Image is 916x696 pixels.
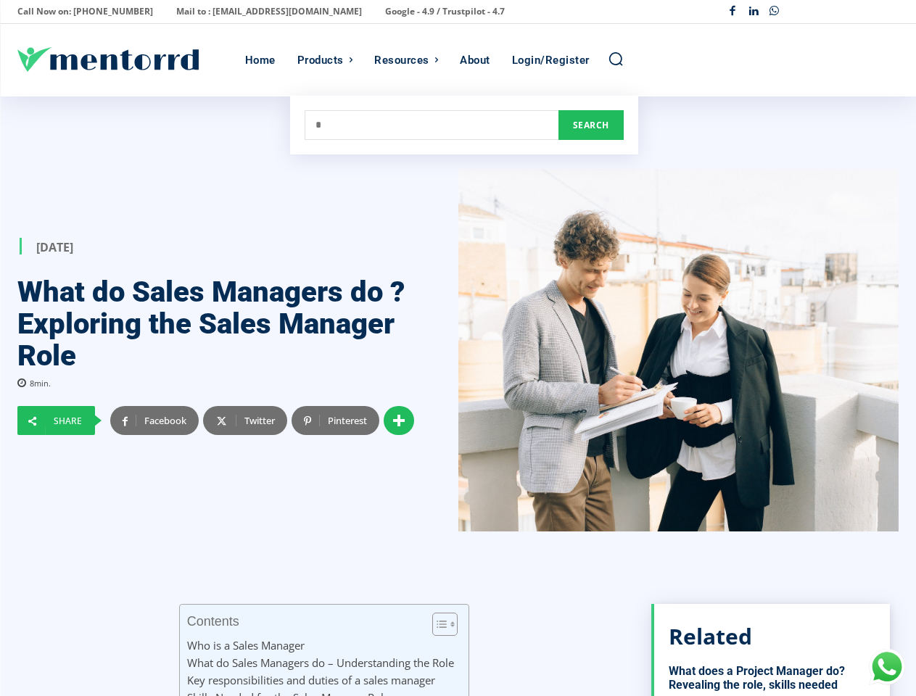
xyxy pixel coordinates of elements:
div: Home [245,24,276,96]
div: Products [297,24,344,96]
a: Resources [367,24,445,96]
div: About [460,24,490,96]
div: Pinterest [319,406,379,435]
p: Google - 4.9 / Trustpilot - 4.7 [385,1,505,22]
div: Facebook [136,406,199,435]
a: Toggle Table of Content [421,612,454,637]
a: About [453,24,498,96]
h1: What do Sales Managers do ? Exploring the Sales Manager Role [17,276,415,372]
h3: Related [669,626,752,647]
a: Linkedin [743,1,764,22]
span: Search [573,117,609,134]
a: Key responsibilities and duties of a sales manager [187,671,435,689]
a: Logo [17,47,238,72]
a: Search [608,51,624,67]
div: Resources [374,24,429,96]
p: Contents [187,614,239,629]
a: Pinterest [292,406,379,435]
div: Share [45,417,94,426]
button: Search [558,110,624,140]
span: 8 [30,378,34,389]
span: min. [34,378,51,389]
a: Facebook [110,406,199,435]
time: [DATE] [36,239,73,254]
p: Call Now on: [PHONE_NUMBER] [17,1,153,22]
a: Whatsapp [764,1,785,22]
div: Login/Register [512,24,590,96]
div: Twitter [236,406,287,435]
a: What does a Project Manager do? Revealing the role, skills needed [669,664,845,692]
a: What do Sales Managers do – Understanding the Role [187,654,454,671]
a: Products [290,24,360,96]
a: Facebook [722,1,743,22]
a: Who is a Sales Manager [187,637,305,654]
p: Mail to : [EMAIL_ADDRESS][DOMAIN_NAME] [176,1,362,22]
a: Home [238,24,283,96]
a: Login/Register [505,24,597,96]
a: Twitter [203,406,287,435]
div: Chat with Us [869,649,905,685]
